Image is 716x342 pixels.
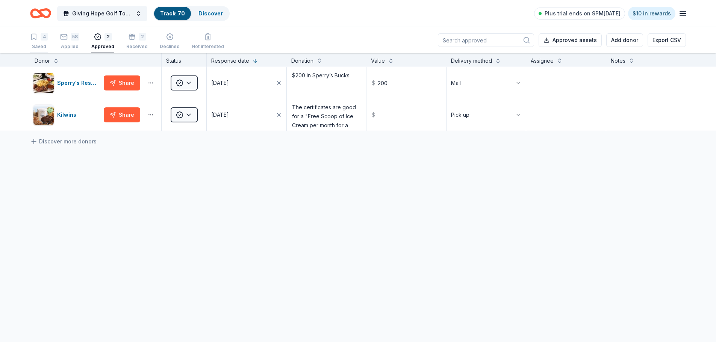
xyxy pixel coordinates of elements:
a: $10 in rewards [628,7,675,20]
div: Donor [35,56,50,65]
button: 2Approved [91,30,114,53]
button: Image for Sperry's RestaurantSperry's Restaurant [33,72,101,93]
a: Track· 70 [160,10,185,17]
div: Declined [160,44,180,50]
div: Delivery method [451,56,492,65]
img: Image for Sperry's Restaurant [33,73,54,93]
input: Search approved [438,33,534,47]
button: Declined [160,30,180,53]
div: Sperry's Restaurant [57,78,101,87]
div: Response date [211,56,249,65]
a: Discover more donors [30,137,97,146]
div: [DATE] [211,110,229,119]
div: Assignee [531,56,554,65]
div: Not interested [192,44,224,50]
button: Giving Hope Golf Tournament [57,6,147,21]
button: Track· 70Discover [153,6,230,21]
button: Export CSV [648,33,686,47]
div: Status [162,53,207,67]
button: Approved assets [539,33,602,47]
div: Donation [291,56,313,65]
button: 4Saved [30,30,48,53]
span: Plus trial ends on 9PM[DATE] [545,9,621,18]
div: Kilwins [57,110,79,119]
div: [DATE] [211,78,229,87]
div: 4 [41,33,48,41]
button: 2Received [126,30,148,53]
div: Received [126,44,148,50]
button: [DATE] [207,99,286,131]
a: Plus trial ends on 9PM[DATE] [534,8,625,20]
div: 58 [71,33,79,41]
div: 2 [139,33,146,41]
div: Saved [30,44,48,50]
button: Share [104,107,140,122]
a: Home [30,5,51,22]
div: 2 [104,33,112,41]
a: Discover [198,10,223,17]
div: Applied [60,44,79,50]
textarea: $200 in Sperry’s Bucks [288,68,366,98]
button: [DATE] [207,67,286,99]
img: Image for Kilwins [33,105,54,125]
button: Add donor [606,33,643,47]
button: Image for KilwinsKilwins [33,104,101,125]
button: 58Applied [60,30,79,53]
div: Approved [91,44,114,50]
button: Share [104,75,140,90]
span: Giving Hope Golf Tournament [72,9,132,18]
textarea: The certificates are good for a "Free Scoop of Ice Cream per month for a Year"! [288,100,366,130]
div: Notes [611,56,625,65]
button: Not interested [192,30,224,53]
div: Value [371,56,385,65]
